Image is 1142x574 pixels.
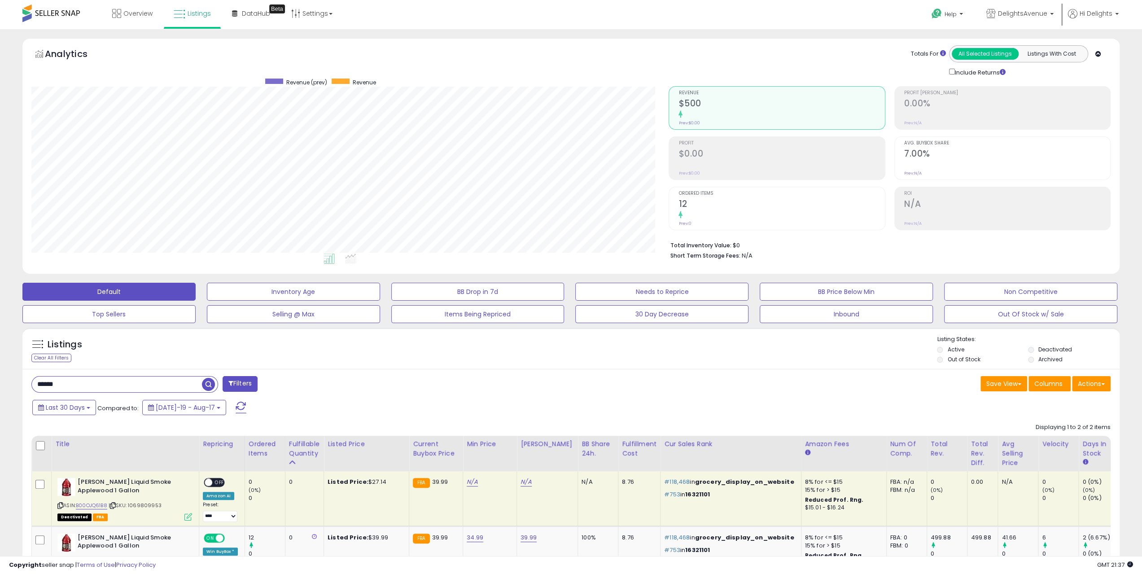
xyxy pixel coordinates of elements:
button: BB Drop in 7d [391,283,564,301]
div: ASIN: [57,478,192,520]
small: Prev: 0 [678,221,691,226]
div: 499.88 [931,534,967,542]
h2: $500 [678,98,884,110]
small: FBA [413,478,429,488]
a: N/A [521,478,531,486]
div: Cur Sales Rank [664,439,797,449]
button: BB Price Below Min [760,283,933,301]
div: 0.00 [971,478,991,486]
div: 0 [1042,478,1078,486]
div: Win BuyBox * [203,548,238,556]
div: 0 [289,534,317,542]
div: FBM: n/a [890,486,920,494]
button: Items Being Repriced [391,305,564,323]
div: 100% [582,534,611,542]
label: Archived [1038,355,1063,363]
div: 0 [931,550,967,558]
span: Columns [1034,379,1063,388]
h2: 12 [678,199,884,211]
div: Totals For [911,50,946,58]
span: #118,468 [664,533,690,542]
h5: Listings [48,338,82,351]
div: 6 [1042,534,1078,542]
button: Inventory Age [207,283,380,301]
div: FBA: 0 [890,534,920,542]
div: [PERSON_NAME] [521,439,574,449]
button: Columns [1028,376,1071,391]
div: Amazon AI [203,492,234,500]
img: 41Mre46tIFL._SL40_.jpg [57,534,75,552]
b: Reduced Prof. Rng. [805,552,864,559]
button: Top Sellers [22,305,196,323]
span: Revenue (prev) [286,79,327,86]
div: N/A [1002,478,1031,486]
small: Prev: $0.00 [678,171,700,176]
div: FBA: n/a [890,478,920,486]
div: Fulfillable Quantity [289,439,320,458]
h5: Analytics [45,48,105,62]
span: DataHub [242,9,270,18]
div: $15.01 - $16.24 [805,504,879,512]
div: 8.76 [622,478,653,486]
span: 16321101 [685,490,710,499]
span: grocery_display_on_website [695,478,794,486]
span: Revenue [678,91,884,96]
div: Min Price [467,439,513,449]
div: 499.88 [971,534,991,542]
div: $27.14 [328,478,402,486]
a: Hi Delights [1068,9,1119,29]
a: 34.99 [467,533,483,542]
small: Amazon Fees. [805,449,810,457]
button: Needs to Reprice [575,283,748,301]
span: [DATE]-19 - Aug-17 [156,403,215,412]
div: Repricing [203,439,241,449]
div: Total Rev. [931,439,963,458]
div: 0 [931,494,967,502]
span: N/A [741,251,752,260]
small: Prev: $0.00 [678,120,700,126]
span: ON [205,534,216,542]
span: Compared to: [97,404,139,412]
span: Avg. Buybox Share [904,141,1110,146]
span: Ordered Items [678,191,884,196]
div: 15% for > $15 [805,486,879,494]
div: 8% for <= $15 [805,478,879,486]
span: OFF [212,479,227,486]
button: All Selected Listings [952,48,1019,60]
span: Profit [PERSON_NAME] [904,91,1110,96]
div: Total Rev. Diff. [971,439,994,468]
span: 16321101 [685,546,710,554]
b: [PERSON_NAME] Liquid Smoke Applewood 1 Gallon [78,534,187,552]
i: Get Help [931,8,942,19]
div: 0 [249,550,285,558]
div: 0 [289,478,317,486]
div: 8.76 [622,534,653,542]
div: 8% for <= $15 [805,534,879,542]
span: Listings [188,9,211,18]
button: Inbound [760,305,933,323]
div: Tooltip anchor [269,4,285,13]
small: FBA [413,534,429,543]
label: Active [947,346,964,353]
p: in [664,534,794,542]
span: 2025-09-17 21:37 GMT [1097,561,1133,569]
div: 41.66 [1002,534,1038,542]
b: Total Inventory Value: [670,241,731,249]
button: Out Of Stock w/ Sale [944,305,1117,323]
div: Velocity [1042,439,1075,449]
a: N/A [467,478,477,486]
h2: $0.00 [678,149,884,161]
button: Selling @ Max [207,305,380,323]
span: Revenue [353,79,376,86]
div: 0 (0%) [1082,550,1119,558]
div: 0 [1042,494,1078,502]
div: 0 [249,478,285,486]
button: Save View [980,376,1027,391]
div: Current Buybox Price [413,439,459,458]
span: | SKU: 1069809953 [109,502,162,509]
span: Hi Delights [1080,9,1112,18]
div: 15% for > $15 [805,542,879,550]
div: 12 [249,534,285,542]
button: [DATE]-19 - Aug-17 [142,400,226,415]
div: 2 (6.67%) [1082,534,1119,542]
